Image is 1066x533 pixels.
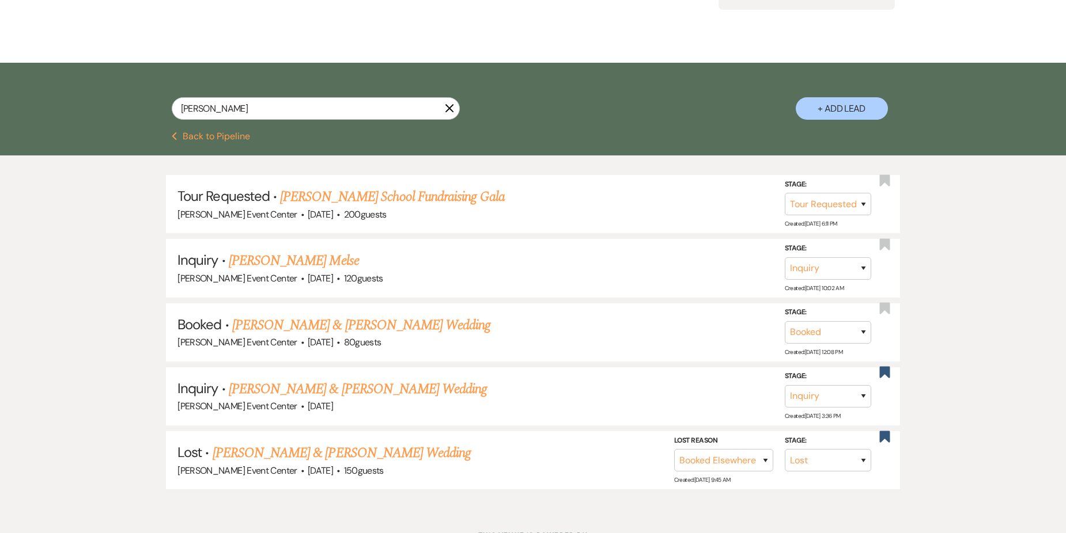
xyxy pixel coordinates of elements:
a: [PERSON_NAME] & [PERSON_NAME] Wedding [229,379,487,399]
input: Search by name, event date, email address or phone number [172,97,460,120]
span: [PERSON_NAME] Event Center [177,400,297,412]
span: Created: [DATE] 3:36 PM [785,412,841,420]
span: [DATE] [308,336,333,348]
span: [DATE] [308,208,333,220]
label: Stage: [785,434,871,447]
span: Tour Requested [177,187,270,205]
span: 150 guests [344,465,384,477]
span: [PERSON_NAME] Event Center [177,336,297,348]
span: [DATE] [308,272,333,284]
span: 80 guests [344,336,381,348]
span: [DATE] [308,400,333,412]
span: Booked [177,315,221,333]
span: Inquiry [177,379,218,397]
span: Inquiry [177,251,218,269]
span: 120 guests [344,272,383,284]
span: [PERSON_NAME] Event Center [177,465,297,477]
span: [DATE] [308,465,333,477]
a: [PERSON_NAME] Melse [229,250,359,271]
span: [PERSON_NAME] Event Center [177,208,297,220]
span: Created: [DATE] 9:45 AM [674,476,731,483]
button: + Add Lead [796,97,888,120]
label: Stage: [785,242,871,255]
label: Stage: [785,306,871,319]
a: [PERSON_NAME] & [PERSON_NAME] Wedding [232,315,490,336]
span: Lost [177,443,202,461]
span: [PERSON_NAME] Event Center [177,272,297,284]
span: Created: [DATE] 6:11 PM [785,220,837,227]
span: 200 guests [344,208,387,220]
label: Stage: [785,178,871,191]
label: Stage: [785,370,871,383]
span: Created: [DATE] 12:08 PM [785,348,842,356]
span: Created: [DATE] 10:02 AM [785,284,844,291]
a: [PERSON_NAME] School Fundraising Gala [280,186,504,207]
button: Back to Pipeline [172,132,251,141]
a: [PERSON_NAME] & [PERSON_NAME] Wedding [213,443,471,463]
label: Lost Reason [674,434,773,447]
